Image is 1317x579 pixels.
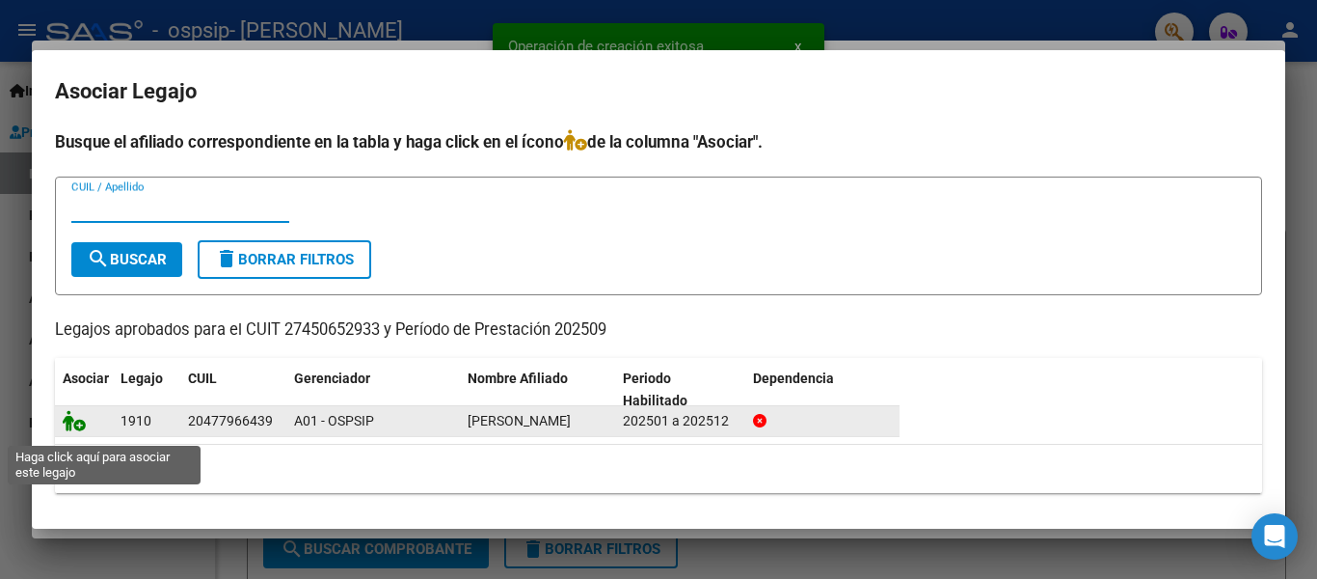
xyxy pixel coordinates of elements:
[215,247,238,270] mat-icon: delete
[71,242,182,277] button: Buscar
[55,73,1262,110] h2: Asociar Legajo
[294,413,374,428] span: A01 - OSPSIP
[623,410,738,432] div: 202501 a 202512
[460,358,615,422] datatable-header-cell: Nombre Afiliado
[180,358,286,422] datatable-header-cell: CUIL
[215,251,354,268] span: Borrar Filtros
[121,371,163,386] span: Legajo
[188,371,217,386] span: CUIL
[468,371,568,386] span: Nombre Afiliado
[55,358,113,422] datatable-header-cell: Asociar
[121,413,151,428] span: 1910
[286,358,460,422] datatable-header-cell: Gerenciador
[87,247,110,270] mat-icon: search
[468,413,571,428] span: SOSA PABLO LEONARDO
[745,358,900,422] datatable-header-cell: Dependencia
[55,445,1262,493] div: 1 registros
[198,240,371,279] button: Borrar Filtros
[623,371,687,408] span: Periodo Habilitado
[188,410,273,432] div: 20477966439
[615,358,745,422] datatable-header-cell: Periodo Habilitado
[87,251,167,268] span: Buscar
[294,371,370,386] span: Gerenciador
[55,318,1262,343] p: Legajos aprobados para el CUIT 27450652933 y Período de Prestación 202509
[1251,513,1298,560] div: Open Intercom Messenger
[63,371,109,386] span: Asociar
[113,358,180,422] datatable-header-cell: Legajo
[753,371,834,386] span: Dependencia
[55,129,1262,154] h4: Busque el afiliado correspondiente en la tabla y haga click en el ícono de la columna "Asociar".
